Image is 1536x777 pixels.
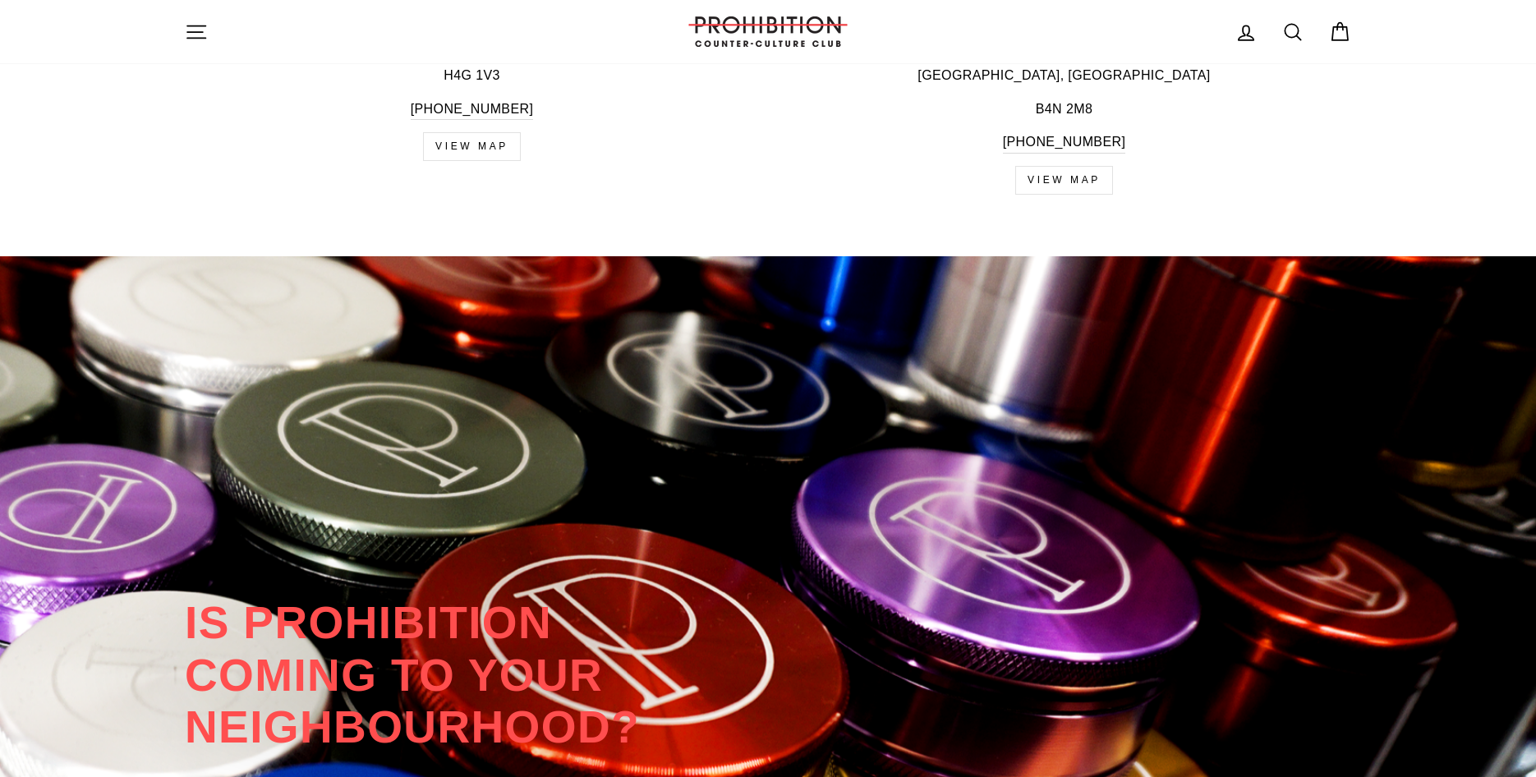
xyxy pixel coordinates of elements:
p: [GEOGRAPHIC_DATA], [GEOGRAPHIC_DATA] [777,65,1351,86]
p: B4N 2M8 [777,99,1351,120]
a: VIEW MAP [1015,166,1113,195]
a: VIEW MAP [423,132,521,161]
a: [PHONE_NUMBER] [411,99,534,121]
a: [PHONE_NUMBER] [1003,131,1126,154]
p: H4G 1V3 [185,65,759,86]
img: PROHIBITION COUNTER-CULTURE CLUB [686,16,850,47]
div: Is PROHIBITION coming to your Neighbourhood? [185,597,640,753]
